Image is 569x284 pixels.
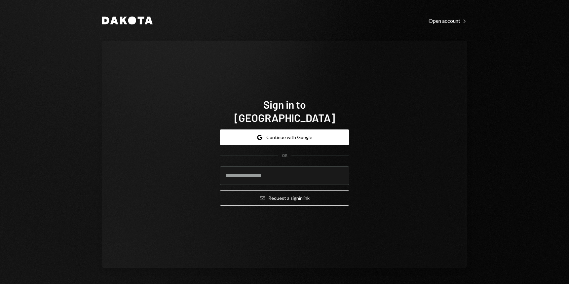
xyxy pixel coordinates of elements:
button: Continue with Google [220,129,349,145]
button: Request a signinlink [220,190,349,206]
h1: Sign in to [GEOGRAPHIC_DATA] [220,98,349,124]
div: OR [282,153,287,159]
a: Open account [429,17,467,24]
